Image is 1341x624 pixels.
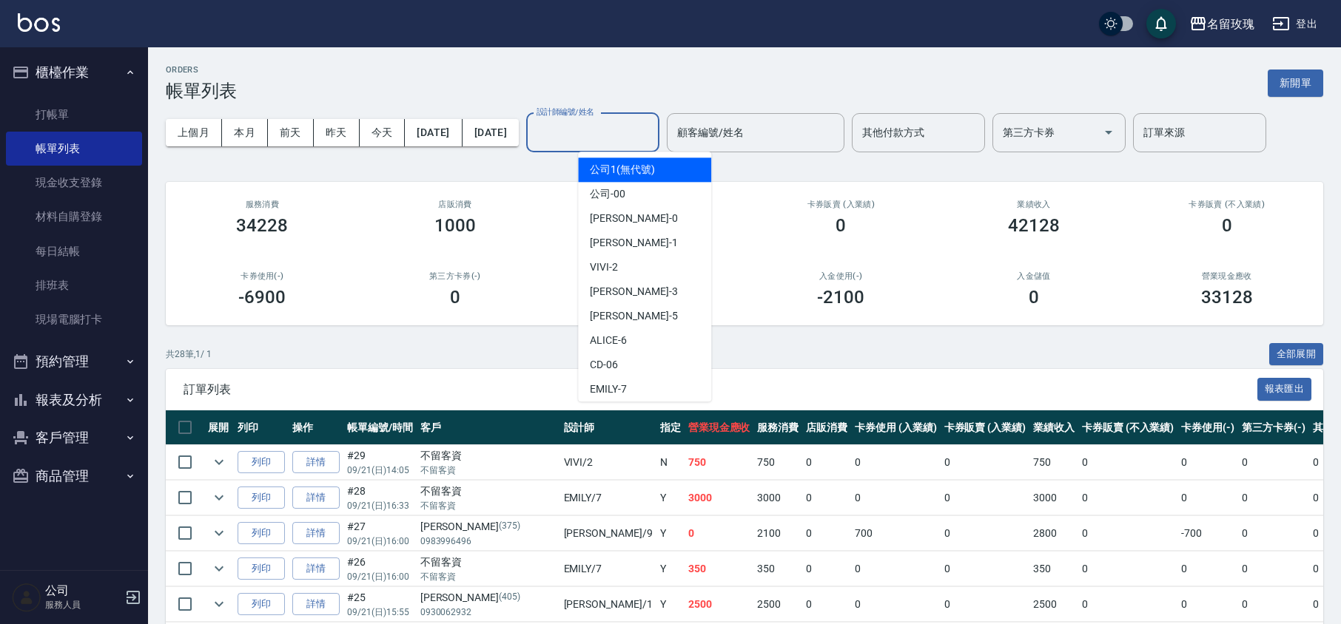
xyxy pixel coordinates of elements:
[499,519,520,535] p: (375)
[1078,516,1177,551] td: 0
[1238,410,1309,445] th: 第三方卡券(-)
[292,451,340,474] a: 詳情
[851,410,941,445] th: 卡券使用 (入業績)
[1148,271,1305,281] h2: 營業現金應收
[802,445,851,480] td: 0
[1078,552,1177,586] td: 0
[1078,445,1177,480] td: 0
[6,268,142,302] a: 排班表
[45,583,121,598] h5: 公司
[343,410,417,445] th: 帳單編號/時間
[1177,587,1238,622] td: 0
[1029,587,1078,622] td: 2500
[1257,378,1312,401] button: 報表匯出
[1029,287,1039,308] h3: 0
[208,557,230,580] button: expand row
[6,166,142,200] a: 現金收支登錄
[6,342,142,381] button: 預約管理
[1029,445,1078,480] td: 750
[343,481,417,515] td: #28
[208,451,230,473] button: expand row
[18,13,60,32] img: Logo
[851,552,941,586] td: 0
[420,484,557,499] div: 不留客資
[537,106,594,118] label: 設計師編號/姓名
[1183,9,1260,39] button: 名留玫瑰
[208,593,230,615] button: expand row
[434,215,476,236] h3: 1000
[292,557,340,580] a: 詳情
[590,260,618,275] span: VIVI -2
[420,590,557,606] div: [PERSON_NAME]
[1078,410,1177,445] th: 卡券販賣 (不入業績)
[851,587,941,622] td: 0
[314,119,360,146] button: 昨天
[184,271,341,281] h2: 卡券使用(-)
[1238,481,1309,515] td: 0
[802,481,851,515] td: 0
[1238,445,1309,480] td: 0
[6,234,142,268] a: 每日結帳
[560,445,656,480] td: VIVI /2
[1177,410,1238,445] th: 卡券使用(-)
[753,410,802,445] th: 服務消費
[851,481,941,515] td: 0
[1238,516,1309,551] td: 0
[590,333,627,348] span: ALICE -6
[941,410,1030,445] th: 卡券販賣 (入業績)
[941,516,1030,551] td: 0
[569,200,727,209] h2: 卡券使用 (入業績)
[420,555,557,570] div: 不留客資
[590,211,677,226] span: [PERSON_NAME] -0
[569,271,727,281] h2: 其他付款方式(-)
[347,606,413,619] p: 09/21 (日) 15:55
[238,593,285,616] button: 列印
[836,215,846,236] h3: 0
[238,557,285,580] button: 列印
[184,200,341,209] h3: 服務消費
[12,583,41,612] img: Person
[1029,410,1078,445] th: 業績收入
[420,499,557,512] p: 不留客資
[238,451,285,474] button: 列印
[6,53,142,92] button: 櫃檯作業
[1097,121,1120,144] button: Open
[656,410,685,445] th: 指定
[685,587,754,622] td: 2500
[590,235,677,251] span: [PERSON_NAME] -1
[377,200,534,209] h2: 店販消費
[166,347,212,361] p: 共 28 筆, 1 / 1
[1029,516,1078,551] td: 2800
[204,410,234,445] th: 展開
[1269,343,1324,366] button: 全部展開
[560,552,656,586] td: EMILY /7
[45,598,121,611] p: 服務人員
[420,535,557,548] p: 0983996496
[420,464,557,477] p: 不留客資
[560,587,656,622] td: [PERSON_NAME] /1
[802,552,851,586] td: 0
[941,552,1030,586] td: 0
[762,271,920,281] h2: 入金使用(-)
[1146,9,1176,38] button: save
[941,481,1030,515] td: 0
[343,552,417,586] td: #26
[268,119,314,146] button: 前天
[417,410,560,445] th: 客戶
[802,587,851,622] td: 0
[1266,10,1323,38] button: 登出
[753,516,802,551] td: 2100
[347,464,413,477] p: 09/21 (日) 14:05
[817,287,864,308] h3: -2100
[6,98,142,132] a: 打帳單
[208,522,230,544] button: expand row
[753,445,802,480] td: 750
[802,516,851,551] td: 0
[234,410,289,445] th: 列印
[1177,481,1238,515] td: 0
[347,499,413,512] p: 09/21 (日) 16:33
[343,445,417,480] td: #29
[753,552,802,586] td: 350
[420,606,557,619] p: 0930062932
[420,448,557,464] div: 不留客資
